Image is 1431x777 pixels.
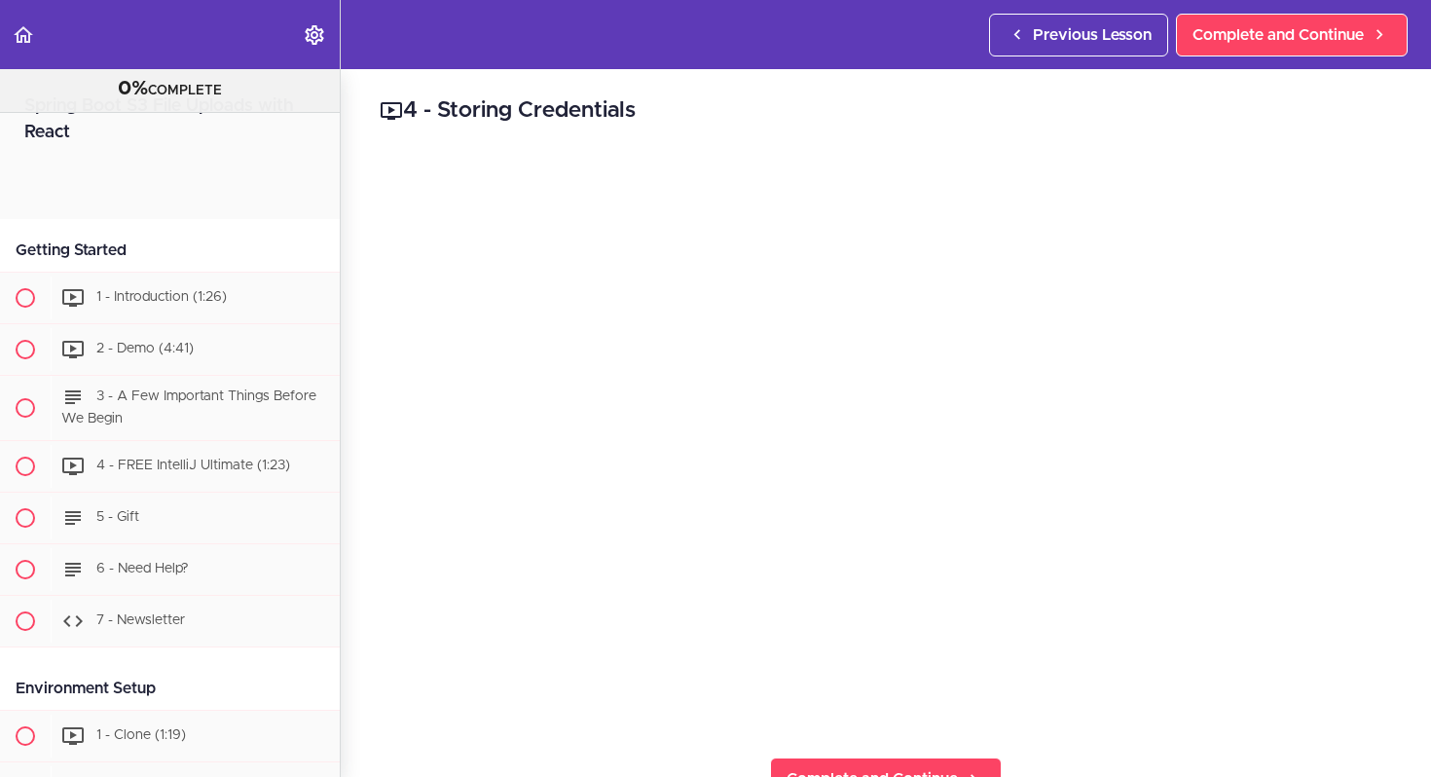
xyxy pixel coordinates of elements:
span: Previous Lesson [1033,23,1152,47]
span: 6 - Need Help? [96,562,189,575]
svg: Settings Menu [303,23,326,47]
a: Complete and Continue [1176,14,1408,56]
span: 7 - Newsletter [96,613,185,627]
svg: Back to course curriculum [12,23,35,47]
span: 0% [118,79,148,98]
span: 4 - FREE IntelliJ Ultimate (1:23) [96,459,290,472]
a: Previous Lesson [989,14,1168,56]
span: 1 - Clone (1:19) [96,728,186,742]
span: 3 - A Few Important Things Before We Begin [61,389,316,425]
span: 1 - Introduction (1:26) [96,290,227,304]
span: 2 - Demo (4:41) [96,342,194,355]
iframe: Video Player [380,157,1392,726]
div: COMPLETE [24,77,315,102]
h2: 4 - Storing Credentials [380,94,1392,128]
span: Complete and Continue [1192,23,1364,47]
span: 5 - Gift [96,510,139,524]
